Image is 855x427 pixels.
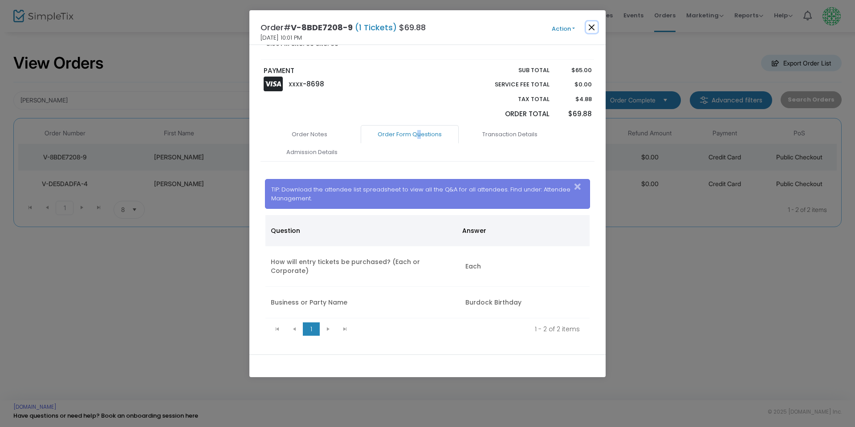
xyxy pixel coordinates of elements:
[474,80,550,89] p: Service Fee Total
[261,21,426,33] h4: Order# $69.88
[457,215,585,246] th: Answer
[353,22,399,33] span: (1 Tickets)
[303,322,320,336] span: Page 1
[460,246,590,287] td: Each
[586,21,598,33] button: Close
[558,95,591,104] p: $4.88
[265,215,457,246] th: Question
[263,143,361,162] a: Admission Details
[558,80,591,89] p: $0.00
[291,22,353,33] span: V-8BDE7208-9
[474,95,550,104] p: Tax Total
[261,125,358,144] a: Order Notes
[474,109,550,119] p: Order Total
[558,66,591,75] p: $65.00
[265,215,590,318] div: Data table
[474,66,550,75] p: Sub total
[264,66,423,76] p: PAYMENT
[265,179,590,209] div: TIP: Download the attendee list spreadsheet to view all the Q&A for all attendees. Find under: At...
[360,325,580,333] kendo-pager-info: 1 - 2 of 2 items
[265,287,460,318] td: Business or Party Name
[361,125,459,144] a: Order Form Questions
[289,81,303,88] span: XXXX
[461,125,559,144] a: Transaction Details
[303,79,324,89] span: -8698
[558,109,591,119] p: $69.88
[265,246,460,287] td: How will entry tickets be purchased? (Each or Corporate)
[537,24,590,34] button: Action
[261,33,302,42] span: [DATE] 10:01 PM
[460,287,590,318] td: Burdock Birthday
[572,179,590,194] button: Close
